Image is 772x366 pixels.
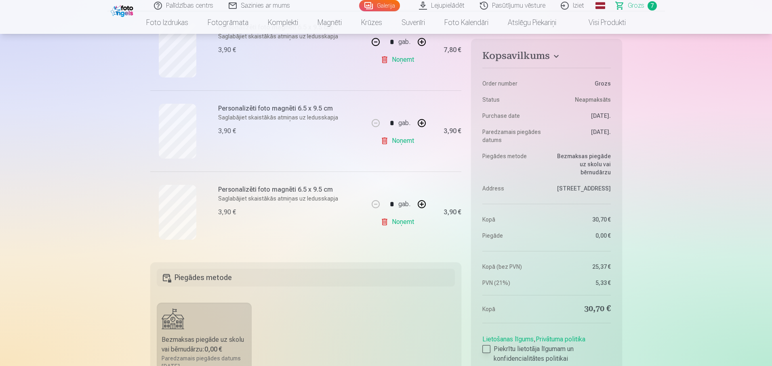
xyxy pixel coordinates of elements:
[444,48,461,52] div: 7,80 €
[551,303,611,315] dd: 30,70 €
[482,335,534,343] a: Lietošanas līgums
[482,184,543,192] dt: Address
[381,52,417,68] a: Noņemt
[482,303,543,315] dt: Kopā
[575,96,611,104] span: Neapmaksāts
[551,232,611,240] dd: 0,00 €
[551,112,611,120] dd: [DATE].
[444,129,461,134] div: 3,90 €
[482,279,543,287] dt: PVN (21%)
[218,195,364,203] p: Saglabājiet skaistākās atmiņas uz ledusskapja
[198,11,258,34] a: Fotogrāmata
[392,11,435,34] a: Suvenīri
[218,207,236,217] div: 3,90 €
[482,50,610,65] button: Kopsavilkums
[162,335,247,354] div: Bezmaksas piegāde uz skolu vai bērnudārzu :
[566,11,635,34] a: Visi produkti
[482,152,543,176] dt: Piegādes metode
[381,133,417,149] a: Noņemt
[204,345,222,353] b: 0,00 €
[398,32,410,52] div: gab.
[498,11,566,34] a: Atslēgu piekariņi
[444,210,461,215] div: 3,90 €
[551,263,611,271] dd: 25,37 €
[218,32,364,40] p: Saglabājiet skaistākās atmiņas uz ledusskapja
[551,152,611,176] dd: Bezmaksas piegāde uz skolu vai bērnudārzu
[308,11,351,34] a: Magnēti
[482,331,610,364] div: ,
[482,215,543,224] dt: Kopā
[157,269,455,287] h5: Piegādes metode
[218,113,364,121] p: Saglabājiet skaistākās atmiņas uz ledusskapja
[551,279,611,287] dd: 5,33 €
[482,344,610,364] label: Piekrītu lietotāja līgumam un konfidencialitātes politikai
[482,263,543,271] dt: Kopā (bez PVN)
[648,1,657,10] span: 7
[551,184,611,192] dd: [STREET_ADDRESS]
[137,11,198,34] a: Foto izdrukas
[551,128,611,144] dd: [DATE].
[435,11,498,34] a: Foto kalendāri
[218,185,364,195] h6: Personalizēti foto magnēti 6.5 x 9.5 cm
[551,79,611,88] dd: Grozs
[218,126,236,136] div: 3,90 €
[258,11,308,34] a: Komplekti
[218,45,236,55] div: 3,90 €
[398,113,410,133] div: gab.
[381,214,417,230] a: Noņemt
[398,195,410,214] div: gab.
[482,232,543,240] dt: Piegāde
[482,79,543,88] dt: Order number
[482,112,543,120] dt: Purchase date
[628,1,644,10] span: Grozs
[111,3,135,17] img: /fa1
[551,215,611,224] dd: 30,70 €
[536,335,585,343] a: Privātuma politika
[351,11,392,34] a: Krūzes
[482,96,543,104] dt: Status
[482,128,543,144] dt: Paredzamais piegādes datums
[218,104,364,113] h6: Personalizēti foto magnēti 6.5 x 9.5 cm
